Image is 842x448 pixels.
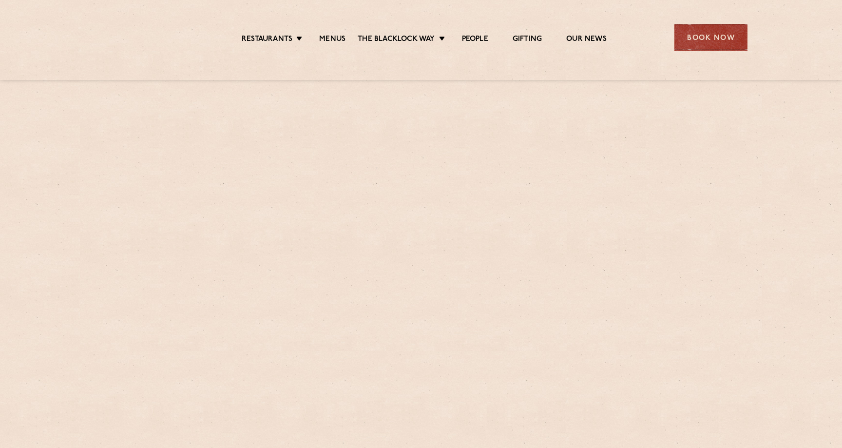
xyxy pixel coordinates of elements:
a: Menus [319,35,345,45]
div: Book Now [674,24,747,51]
a: Restaurants [242,35,292,45]
a: The Blacklock Way [358,35,435,45]
img: svg%3E [95,9,179,65]
a: Our News [566,35,607,45]
a: People [462,35,488,45]
a: Gifting [513,35,542,45]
